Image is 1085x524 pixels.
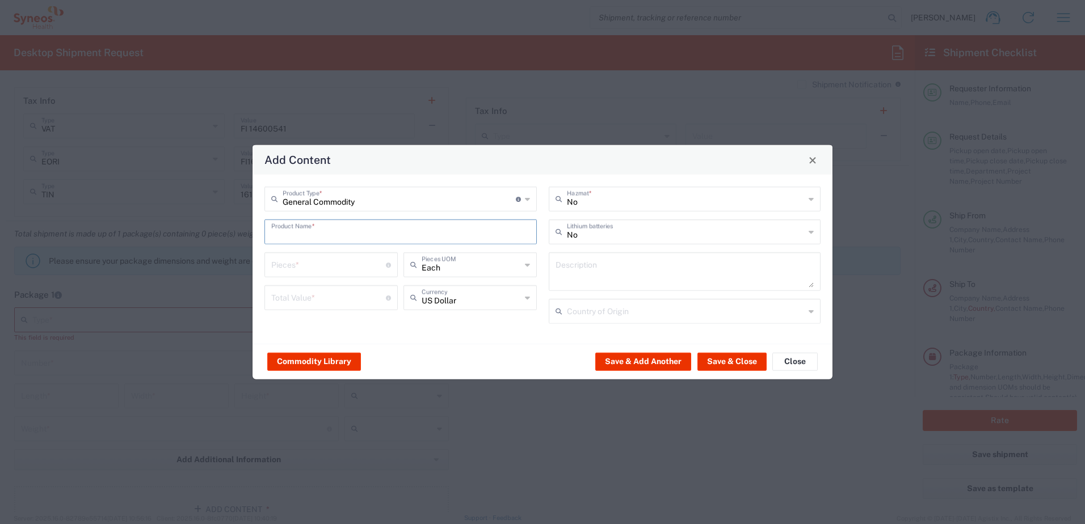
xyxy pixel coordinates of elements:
button: Save & Add Another [595,352,691,370]
button: Close [772,352,818,370]
button: Save & Close [697,352,767,370]
button: Commodity Library [267,352,361,370]
button: Close [805,152,821,168]
h4: Add Content [264,151,331,168]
